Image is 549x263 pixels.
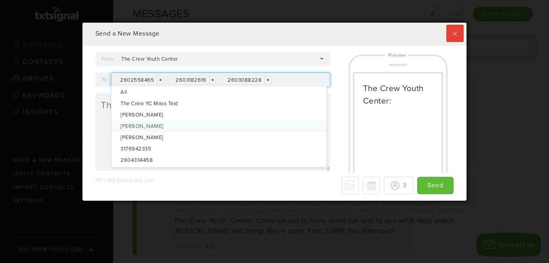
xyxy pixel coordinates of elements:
div: [PERSON_NAME] [111,109,327,121]
div: The Crew Youth Center: [363,82,433,107]
div: 2602558465 [111,75,164,85]
div: 2603088228 [219,75,272,85]
div: 2603182616 [167,75,216,85]
a: × [264,76,271,85]
input: Send [417,177,454,194]
span: Send a New Message [95,30,160,38]
div: All [111,87,327,98]
div: [PERSON_NAME] [111,132,327,143]
a: × [157,76,164,85]
div: The Crew Youth Center [121,55,188,63]
div: 2602757319 [111,166,327,177]
div: 3176942335 [111,143,327,155]
button: 3 [384,177,414,194]
span: Characters Left [117,177,153,184]
label: From: [101,53,115,65]
a: × [209,76,216,85]
span: 137 / 160 [95,177,116,184]
div: 2604334458 [111,155,327,166]
label: To: [101,74,108,85]
div: The Crew YC Mass Text [111,98,327,109]
div: [PERSON_NAME] [111,121,327,132]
